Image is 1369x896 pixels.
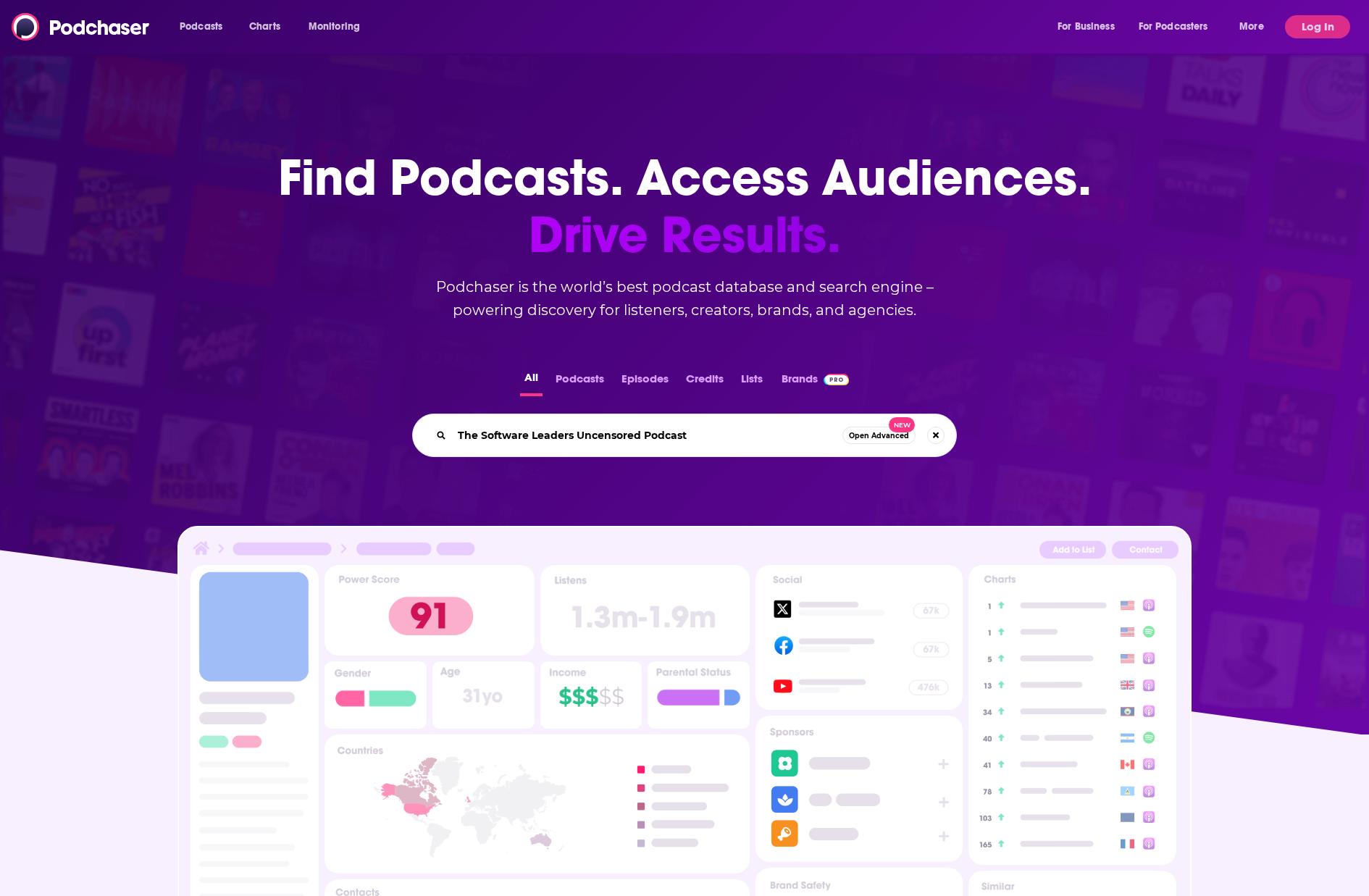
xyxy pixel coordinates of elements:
button: Credits [682,368,728,396]
button: All [520,368,543,396]
button: open menu [169,15,241,38]
button: Log In [1285,15,1350,38]
a: BrandsPodchaser Pro [782,368,849,396]
span: New [889,417,915,432]
img: Podcast Socials [755,565,963,710]
span: Podcasts [180,17,222,37]
span: For Podcasters [1139,17,1208,37]
button: open menu [1229,15,1282,38]
img: Podcast Sponsors [755,716,963,862]
input: Search podcasts, credits, & more... [452,424,842,447]
button: open menu [1047,15,1133,38]
h2: Podchaser is the world’s best podcast database and search engine – powering discovery for listene... [395,275,974,322]
button: Podcasts [551,368,608,396]
div: Search podcasts, credits, & more... [412,414,957,457]
img: Podcast Insights Charts [968,565,1176,865]
button: open menu [298,15,379,38]
button: Episodes [617,368,673,396]
a: Charts [240,15,289,38]
img: Podcast Insights Age [432,661,535,729]
img: Podchaser Pro [824,374,849,385]
img: Podcast Insights Countries [325,734,750,873]
span: More [1239,17,1264,37]
img: Podchaser - Follow, Share and Rate Podcasts [12,13,151,41]
img: Podcast Insights Gender [325,661,427,729]
button: Open AdvancedNew [842,427,916,444]
h1: Find Podcasts. Access Audiences. [278,149,1092,264]
span: Monitoring [309,17,360,37]
button: Lists [737,368,767,396]
img: Podcast Insights Header [191,539,1178,564]
span: Drive Results. [278,206,1092,264]
span: Charts [249,17,280,37]
img: Podcast Insights Listens [540,565,750,656]
img: Podcast Insights Power score [325,565,534,656]
span: For Business [1058,17,1115,37]
img: Podcast Insights Income [540,661,642,729]
span: Open Advanced [849,432,909,440]
img: Podcast Insights Parental Status [648,661,750,729]
button: open menu [1129,15,1229,38]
